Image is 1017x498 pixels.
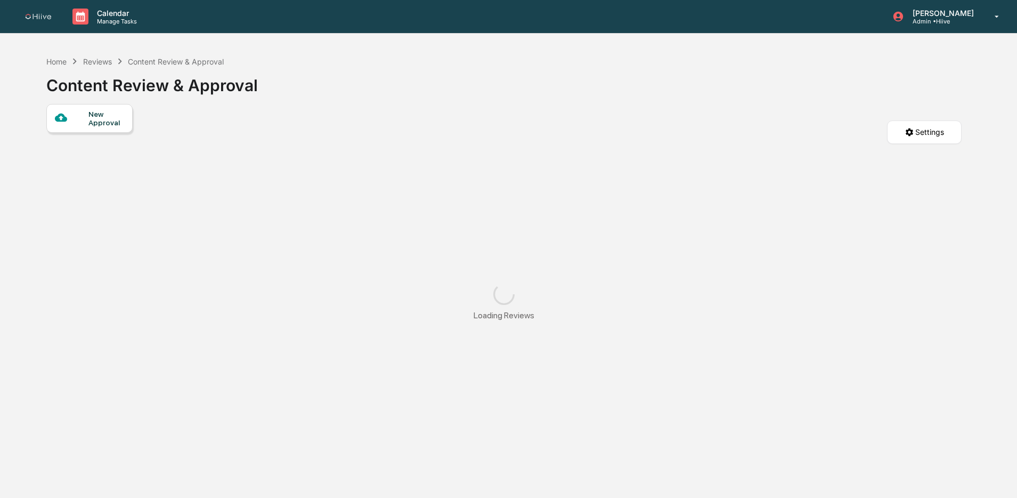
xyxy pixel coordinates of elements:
[46,67,258,95] div: Content Review & Approval
[26,14,51,20] img: logo
[887,121,962,144] button: Settings
[88,110,124,127] div: New Approval
[128,57,224,66] div: Content Review & Approval
[88,9,142,18] p: Calendar
[46,57,67,66] div: Home
[88,18,142,25] p: Manage Tasks
[474,310,534,320] div: Loading Reviews
[904,18,979,25] p: Admin • Hiive
[904,9,979,18] p: [PERSON_NAME]
[83,57,112,66] div: Reviews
